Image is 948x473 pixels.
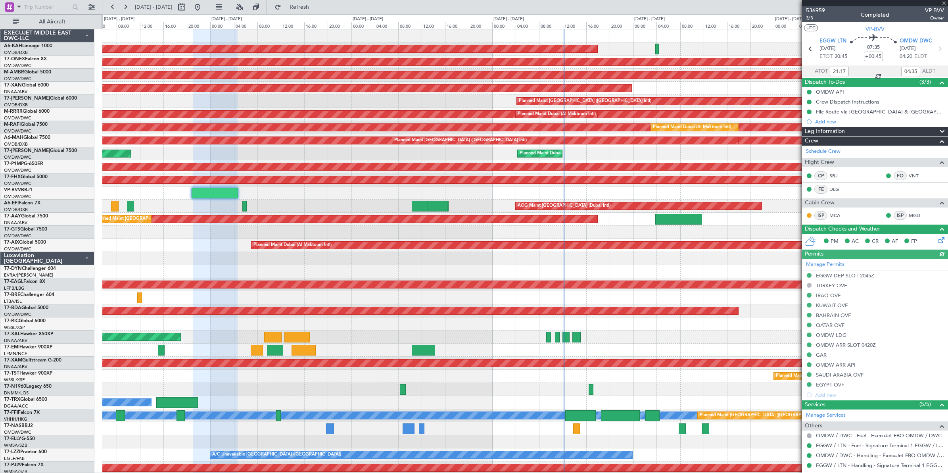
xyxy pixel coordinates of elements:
div: 00:00 [774,22,797,29]
span: M-RRRR [4,109,23,114]
div: Planned Maint [GEOGRAPHIC_DATA] ([GEOGRAPHIC_DATA] Intl) [394,135,527,146]
span: T7-AIX [4,240,19,245]
span: AF [892,238,898,246]
a: LTBA/ISL [4,298,22,304]
div: 16:00 [304,22,328,29]
span: A6-MAH [4,135,23,140]
a: T7-N1960Legacy 650 [4,384,52,389]
a: Manage Services [806,411,846,419]
a: WSSL/XSP [4,377,25,383]
span: (5/5) [919,400,931,408]
div: Planned Maint Dubai (Al Maktoum Intl) [520,148,598,160]
a: OMDW/DWC [4,194,31,200]
div: Add new [815,118,944,125]
a: A6-KAHLineage 1000 [4,44,52,48]
a: T7-TRXGlobal 6500 [4,397,47,402]
div: FO [894,171,907,180]
div: A/C Unavailable [GEOGRAPHIC_DATA] ([GEOGRAPHIC_DATA]) [212,449,341,461]
div: 04:00 [375,22,398,29]
div: 00:00 [351,22,375,29]
button: UTC [804,24,818,31]
span: Others [805,421,822,431]
a: DNMM/LOS [4,390,29,396]
div: Planned Maint [GEOGRAPHIC_DATA] ([GEOGRAPHIC_DATA] Intl) [519,95,651,107]
a: T7-BDAGlobal 5000 [4,306,48,310]
a: T7-FFIFalcon 7X [4,410,40,415]
div: OMDW API [816,88,844,95]
span: T7-AAY [4,214,21,219]
span: 20:45 [835,53,847,61]
a: EGGW / LTN - Fuel - Signature Terminal 1 EGGW / LTN [816,442,944,449]
span: Dispatch To-Dos [805,78,845,87]
a: M-AMBRGlobal 5000 [4,70,51,75]
div: 12:00 [140,22,163,29]
a: VP-BVVBBJ1 [4,188,33,192]
div: 12:00 [563,22,586,29]
div: 04:00 [798,22,821,29]
span: (3/3) [919,78,931,86]
div: 08:00 [257,22,281,29]
a: OMDW/DWC [4,167,31,173]
span: T7-EAGL [4,279,23,284]
span: EGGW LTN [819,37,846,45]
span: Dispatch Checks and Weather [805,225,880,234]
a: OMDW/DWC [4,429,31,435]
a: OMDW / DWC - Handling - ExecuJet FBO OMDW / DWC [816,452,944,459]
span: A6-EFI [4,201,19,206]
a: OMDW/DWC [4,233,31,239]
span: 3/3 [806,15,825,21]
span: PM [831,238,839,246]
span: T7-LZZI [4,450,20,454]
a: T7-TSTHawker 900XP [4,371,52,376]
div: 04:00 [93,22,116,29]
a: T7-GTSGlobal 7500 [4,227,47,232]
a: VHHH/HKG [4,416,27,422]
div: FE [814,185,827,194]
span: T7-BDA [4,306,21,310]
a: EGGW / LTN - Handling - Signature Terminal 1 EGGW / LTN [816,462,944,469]
a: A6-MAHGlobal 7500 [4,135,50,140]
span: T7-GTS [4,227,20,232]
a: M-RRRRGlobal 6000 [4,109,50,114]
span: T7-EMI [4,345,19,350]
div: 04:00 [234,22,257,29]
span: Cabin Crew [805,198,835,208]
a: SBJ [829,172,847,179]
div: Completed [861,11,889,19]
a: VNT [909,172,927,179]
span: T7-[PERSON_NAME] [4,148,50,153]
a: EVRA/[PERSON_NAME] [4,272,53,278]
a: MCA [829,212,847,219]
div: [DATE] - [DATE] [634,16,665,23]
div: 00:00 [633,22,656,29]
a: T7-DYNChallenger 604 [4,266,56,271]
span: Leg Information [805,127,845,136]
span: ATOT [815,67,828,75]
a: T7-PJ29Falcon 7X [4,463,44,467]
a: T7-XAMGulfstream G-200 [4,358,61,363]
div: Planned Maint [GEOGRAPHIC_DATA] ([GEOGRAPHIC_DATA]) [700,410,825,421]
span: T7-N1960 [4,384,26,389]
span: T7-TRX [4,397,20,402]
span: T7-XAL [4,332,20,336]
span: T7-XAN [4,83,22,88]
div: [DATE] - [DATE] [211,16,242,23]
div: 08:00 [398,22,422,29]
a: T7-[PERSON_NAME]Global 6000 [4,96,77,101]
span: FP [911,238,917,246]
div: 20:00 [469,22,492,29]
span: A6-KAH [4,44,22,48]
a: LFPB/LBG [4,285,25,291]
a: OMDW / DWC - Fuel - ExecuJet FBO OMDW / DWC [816,432,942,439]
a: T7-EAGLFalcon 8X [4,279,45,284]
span: T7-NAS [4,423,21,428]
div: 12:00 [281,22,304,29]
a: M-RAFIGlobal 7500 [4,122,48,127]
a: OMDW/DWC [4,181,31,187]
a: OMDB/DXB [4,141,28,147]
a: WMSA/SZB [4,442,27,448]
div: File Route via [GEOGRAPHIC_DATA] & [GEOGRAPHIC_DATA] [816,108,944,115]
span: T7-BRE [4,292,20,297]
div: 20:00 [187,22,210,29]
div: Planned Maint [GEOGRAPHIC_DATA] (Seletar) [776,370,869,382]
